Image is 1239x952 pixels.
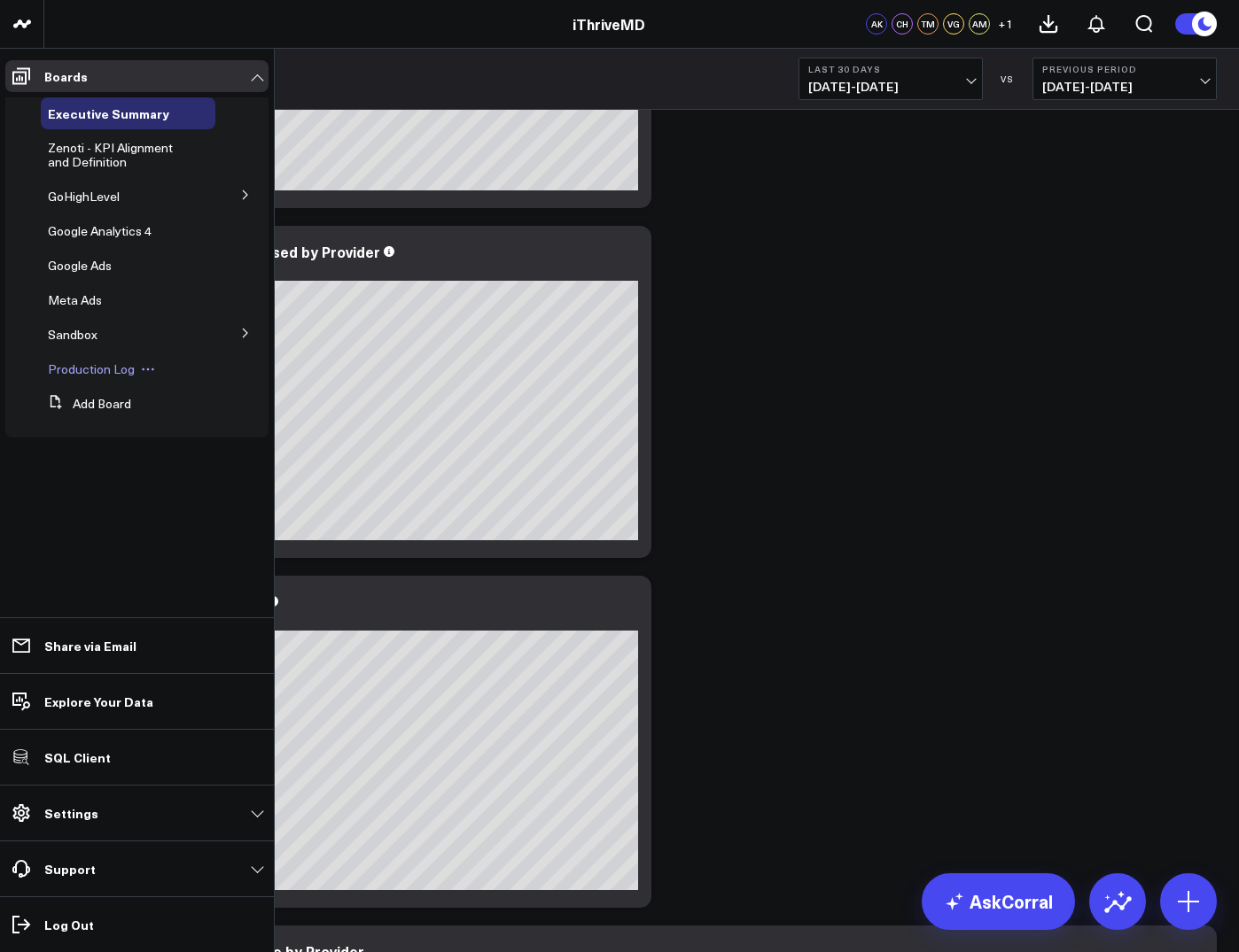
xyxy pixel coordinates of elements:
[48,360,135,377] span: Production Log
[48,190,120,204] a: GoHighLevel
[48,104,169,122] span: Executive Summary
[892,13,913,35] div: CH
[44,694,153,708] p: Explore Your Data
[1042,64,1207,74] b: Previous Period
[48,106,169,120] a: Executive Summary
[5,909,269,940] a: Log Out
[44,862,96,876] p: Support
[943,13,964,35] div: VG
[1032,58,1217,100] button: Previous Period[DATE]-[DATE]
[44,917,94,932] p: Log Out
[1042,80,1207,94] span: [DATE] - [DATE]
[44,69,88,83] p: Boards
[998,18,1013,30] span: + 1
[866,13,887,35] div: AK
[5,741,269,773] a: SQL Client
[48,188,120,205] span: GoHighLevel
[48,293,102,307] a: Meta Ads
[994,13,1016,35] button: +1
[799,58,983,100] button: Last 30 Days[DATE]-[DATE]
[48,291,102,308] span: Meta Ads
[48,139,173,170] span: Zenoti - KPI Alignment and Definition
[48,259,112,273] a: Google Ads
[992,74,1024,84] div: VS
[41,388,131,420] button: Add Board
[808,64,973,74] b: Last 30 Days
[573,14,645,34] a: iThriveMD
[48,224,152,238] a: Google Analytics 4
[44,806,98,820] p: Settings
[48,222,152,239] span: Google Analytics 4
[48,141,196,169] a: Zenoti - KPI Alignment and Definition
[44,639,136,653] p: Share via Email
[969,13,990,35] div: AM
[917,13,939,35] div: TM
[44,750,111,764] p: SQL Client
[48,362,135,376] a: Production Log
[808,80,973,94] span: [DATE] - [DATE]
[922,873,1075,930] a: AskCorral
[48,326,97,343] span: Sandbox
[48,328,97,342] a: Sandbox
[48,257,112,274] span: Google Ads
